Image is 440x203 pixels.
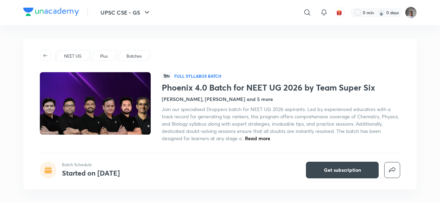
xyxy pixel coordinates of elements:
[162,106,399,142] span: Join our specialised Droppers batch for NEET UG 2026 aspirants. Led by experienced educators with...
[378,9,385,16] img: streak
[99,53,109,59] a: Plus
[162,95,273,103] h4: [PERSON_NAME], [PERSON_NAME] and 5 more
[62,168,120,178] h4: Started on [DATE]
[125,53,143,59] a: Batches
[324,167,361,174] span: Get subscription
[245,135,270,142] span: Read more
[100,53,108,59] p: Plus
[162,72,171,80] span: हिN
[39,71,152,135] img: Thumbnail
[334,7,345,18] button: avatar
[405,7,417,18] img: Vikram Mathur
[96,6,155,19] button: UPSC CSE - GS
[174,73,221,79] p: Full Syllabus Batch
[336,9,342,16] img: avatar
[126,53,142,59] p: Batches
[23,8,79,18] a: Company Logo
[306,162,379,178] button: Get subscription
[162,83,400,93] h1: Phoenix 4.0 Batch for NEET UG 2026 by Team Super Six
[62,162,120,168] p: Batch Schedule
[64,53,81,59] p: NEET UG
[23,8,79,16] img: Company Logo
[63,53,83,59] a: NEET UG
